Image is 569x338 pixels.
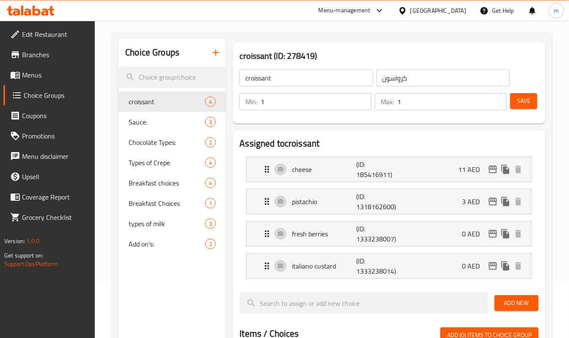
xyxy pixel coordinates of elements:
button: edit [487,195,499,208]
div: Types of Crepe4 [118,152,226,173]
span: croissant [129,97,205,107]
div: Expand [247,254,531,278]
a: Support.OpsPlatform [4,258,58,269]
span: Branches [22,50,88,60]
div: Choices [205,219,216,229]
div: Choices [205,239,216,249]
p: cheese [292,164,356,175]
button: delete [512,260,525,272]
div: Choices [205,137,216,147]
span: 3 [206,118,215,126]
div: Choices [205,117,216,127]
span: Types of Crepe [129,158,205,168]
span: Grocery Checklist [22,212,88,222]
a: Promotions [3,126,95,146]
a: Choice Groups [3,85,95,105]
span: Breakfast Choices [129,198,205,208]
div: Choices [205,158,216,168]
li: Expand [239,153,539,186]
div: croissant4 [118,91,226,112]
div: types of milk3 [118,213,226,234]
p: (ID: 185416911) [356,159,399,180]
input: search [239,292,487,314]
p: (ID: 1318162600) [356,191,399,212]
p: pistachio [292,197,356,207]
button: delete [512,227,525,240]
span: Promotions [22,131,88,141]
span: Add on's: [129,239,205,249]
h2: Choice Groups [125,46,179,59]
button: Add New [495,295,539,311]
p: 0 AED [462,229,487,239]
button: duplicate [499,260,512,272]
span: Upsell [22,172,88,182]
a: Menu disclaimer [3,146,95,166]
a: Menus [3,65,95,85]
div: Expand [247,157,531,182]
span: 4 [206,159,215,167]
span: Get support on: [4,250,43,261]
span: m [554,6,559,15]
span: 4 [206,179,215,187]
p: 3 AED [462,197,487,207]
p: (ID: 1333238007) [356,224,399,244]
div: Add on's:2 [118,234,226,254]
span: Menus [22,70,88,80]
button: delete [512,195,525,208]
span: Coverage Report [22,192,88,202]
a: Grocery Checklist [3,207,95,227]
div: Chocolate Types:2 [118,132,226,152]
a: Upsell [3,166,95,187]
a: Branches [3,44,95,65]
div: Choices [205,178,216,188]
button: edit [487,260,499,272]
span: Coupons [22,111,88,121]
span: 2 [206,139,215,147]
button: duplicate [499,227,512,240]
h3: croissant (ID: 278419) [239,49,539,63]
p: fresh berries [292,229,356,239]
span: Version: [4,235,25,247]
div: Expand [247,222,531,246]
span: 2 [206,240,215,248]
span: 4 [206,98,215,106]
button: Save [510,93,537,109]
span: 3 [206,220,215,228]
span: Choice Groups [24,90,88,100]
button: edit [487,227,499,240]
div: Expand [247,189,531,214]
a: Coverage Report [3,187,95,207]
a: Coupons [3,105,95,126]
div: Breakfast Choices1 [118,193,226,213]
span: 1.0.0 [26,235,39,247]
span: types of milk [129,219,205,229]
div: Choices [205,198,216,208]
li: Expand [239,218,539,250]
div: [GEOGRAPHIC_DATA] [410,6,466,15]
p: Max: [381,97,394,107]
div: Sauce:3 [118,112,226,132]
p: italiano custard [292,261,356,271]
p: 11 AED [458,164,487,175]
li: Expand [239,250,539,282]
li: Expand [239,186,539,218]
span: Save [517,96,531,106]
span: 1 [206,199,215,208]
div: Menu-management [319,6,371,16]
button: duplicate [499,195,512,208]
input: search [118,66,226,88]
a: Edit Restaurant [3,24,95,44]
button: duplicate [499,163,512,176]
button: delete [512,163,525,176]
span: Menu disclaimer [22,151,88,161]
span: Add New [501,298,532,308]
p: 0 AED [462,261,487,271]
h2: Assigned to croissant [239,137,539,150]
span: Sauce: [129,117,205,127]
span: Breakfast choices [129,178,205,188]
div: Breakfast choices4 [118,173,226,193]
span: Edit Restaurant [22,29,88,39]
div: Choices [205,97,216,107]
p: (ID: 1333238014) [356,256,399,276]
p: Min: [245,97,257,107]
